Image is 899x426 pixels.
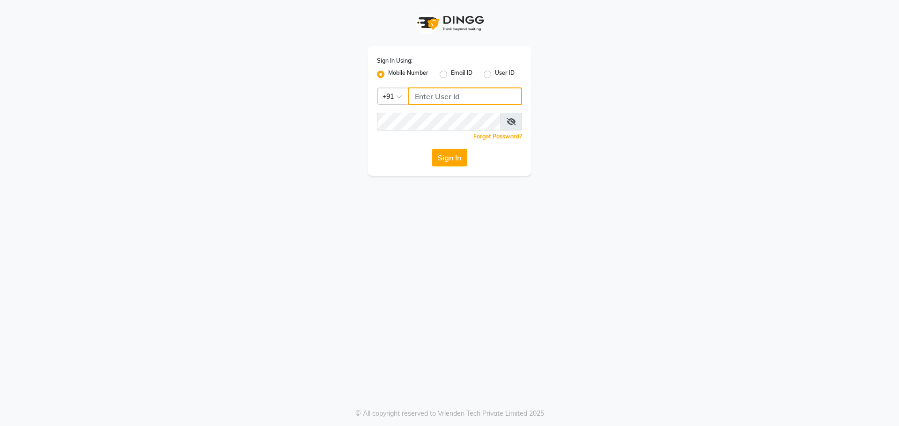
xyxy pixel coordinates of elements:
button: Sign In [432,149,467,166]
img: logo1.svg [412,9,487,37]
label: Mobile Number [388,69,428,80]
label: Email ID [451,69,472,80]
a: Forgot Password? [473,133,522,140]
input: Username [408,87,522,105]
label: User ID [495,69,515,80]
label: Sign In Using: [377,57,413,65]
input: Username [377,113,501,130]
